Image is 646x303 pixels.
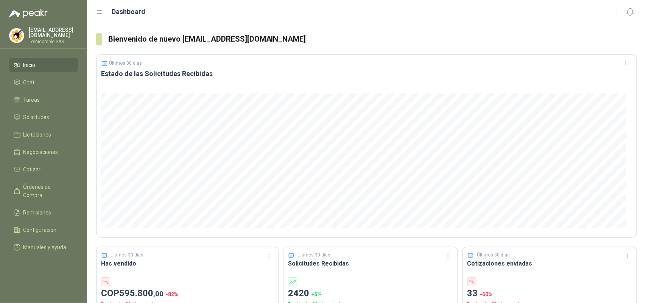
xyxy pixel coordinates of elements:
span: Chat [23,78,35,87]
h3: Bienvenido de nuevo [EMAIL_ADDRESS][DOMAIN_NAME] [108,33,637,45]
p: Últimos 30 días [111,252,144,259]
p: [EMAIL_ADDRESS][DOMAIN_NAME] [29,27,78,38]
h3: Cotizaciones enviadas [467,259,632,268]
p: Últimos 30 días [298,252,331,259]
a: Licitaciones [9,127,78,142]
a: Tareas [9,93,78,107]
h3: Has vendido [101,259,274,268]
span: Cotizar [23,165,41,174]
span: Solicitudes [23,113,50,121]
span: Negociaciones [23,148,58,156]
span: -60 % [480,291,493,297]
span: + 5 % [311,291,322,297]
a: Órdenes de Compra [9,180,78,202]
a: Remisiones [9,205,78,220]
p: 2420 [288,286,453,301]
a: Negociaciones [9,145,78,159]
p: Últimos 30 días [109,61,142,66]
span: Configuración [23,226,57,234]
span: Órdenes de Compra [23,183,71,199]
h3: Estado de las Solicitudes Recibidas [101,69,632,78]
p: Últimos 30 días [477,252,510,259]
span: Manuales y ayuda [23,243,67,252]
span: -82 % [166,291,178,297]
a: Inicio [9,58,78,72]
a: Manuales y ayuda [9,240,78,255]
a: Chat [9,75,78,90]
img: Company Logo [9,28,24,43]
span: Tareas [23,96,40,104]
p: COP [101,286,274,301]
span: Licitaciones [23,131,51,139]
a: Cotizar [9,162,78,177]
span: Inicio [23,61,36,69]
h1: Dashboard [112,6,146,17]
img: Logo peakr [9,9,48,18]
h3: Solicitudes Recibidas [288,259,453,268]
span: Remisiones [23,208,51,217]
span: 595.800 [119,288,163,298]
p: 33 [467,286,632,301]
span: ,00 [153,289,163,298]
a: Configuración [9,223,78,237]
a: Solicitudes [9,110,78,124]
p: Tornicomple SAS [29,39,78,44]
